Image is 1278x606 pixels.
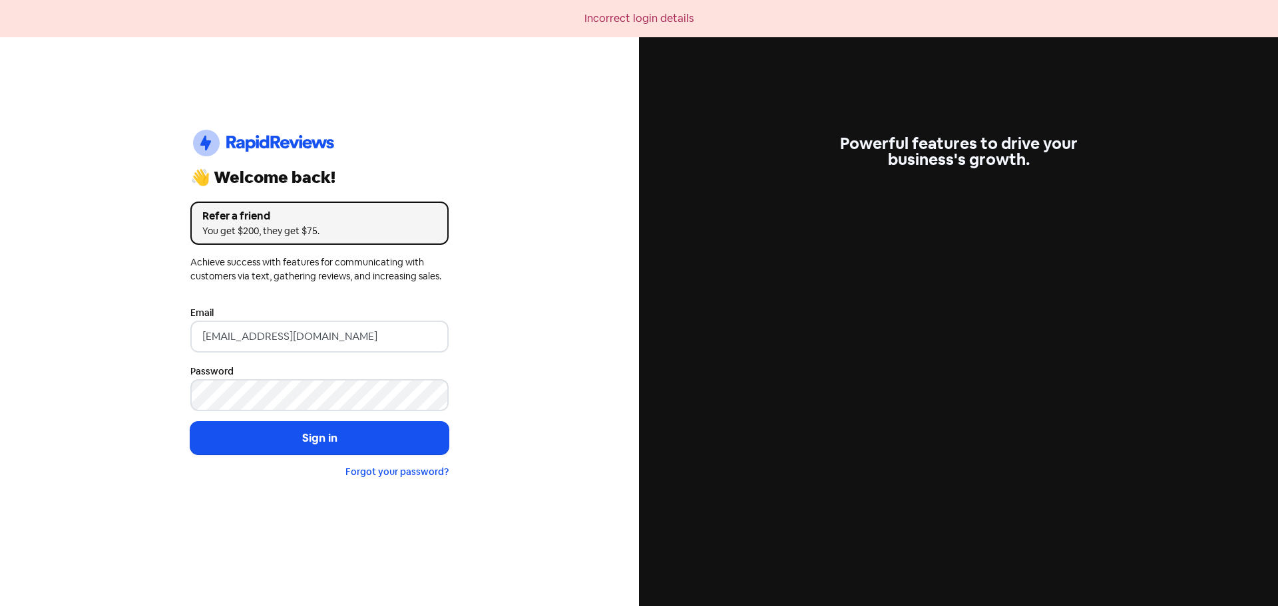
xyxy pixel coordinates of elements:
[190,321,449,353] input: Enter your email address...
[202,208,437,224] div: Refer a friend
[190,306,214,320] label: Email
[190,255,449,283] div: Achieve success with features for communicating with customers via text, gathering reviews, and i...
[202,224,437,238] div: You get $200, they get $75.
[345,466,449,478] a: Forgot your password?
[190,170,449,186] div: 👋 Welcome back!
[190,365,234,379] label: Password
[190,422,449,455] button: Sign in
[829,136,1088,168] div: Powerful features to drive your business's growth.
